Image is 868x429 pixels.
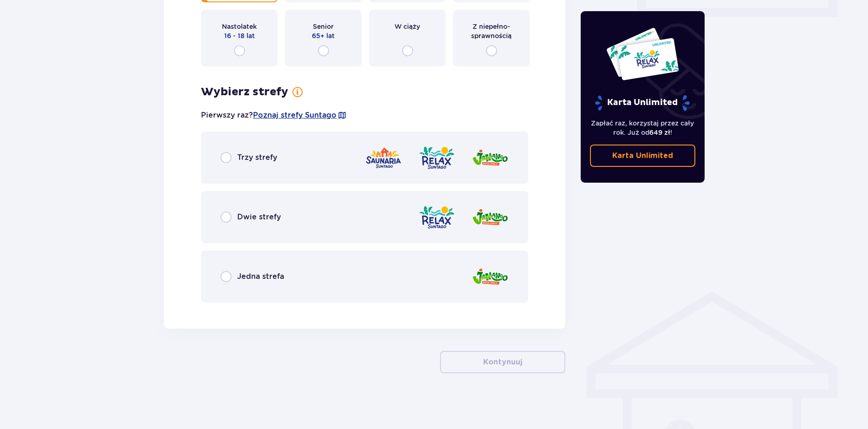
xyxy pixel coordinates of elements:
[461,22,521,40] span: Z niepełno­sprawnością
[253,110,337,120] a: Poznaj strefy Suntago
[201,85,288,99] h3: Wybierz strefy
[590,119,696,137] p: Zapłać raz, korzystaj przez cały rok. Już od !
[418,145,455,171] img: Relax
[590,145,696,167] a: Karta Unlimited
[237,271,284,282] span: Jedna strefa
[440,351,565,373] button: Kontynuuj
[312,31,335,40] span: 65+ lat
[606,27,680,81] img: Dwie karty całoroczne do Suntago z napisem 'UNLIMITED RELAX', na białym tle z tropikalnymi liśćmi...
[418,204,455,231] img: Relax
[612,151,673,161] p: Karta Unlimited
[472,145,509,171] img: Jamango
[237,212,281,222] span: Dwie strefy
[594,95,691,111] p: Karta Unlimited
[201,110,347,120] p: Pierwszy raz?
[472,264,509,290] img: Jamango
[222,22,257,31] span: Nastolatek
[472,204,509,231] img: Jamango
[365,145,402,171] img: Saunaria
[395,22,420,31] span: W ciąży
[224,31,255,40] span: 16 - 18 lat
[313,22,334,31] span: Senior
[649,129,670,136] span: 649 zł
[483,357,522,367] p: Kontynuuj
[237,152,277,163] span: Trzy strefy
